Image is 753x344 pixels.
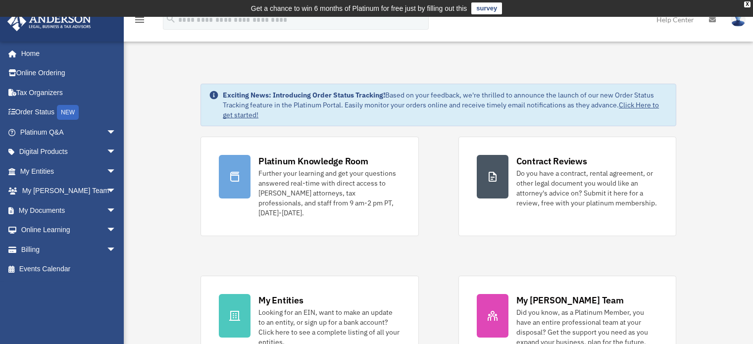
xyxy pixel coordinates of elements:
a: My Entitiesarrow_drop_down [7,161,131,181]
i: search [165,13,176,24]
span: arrow_drop_down [106,122,126,143]
i: menu [134,14,146,26]
div: My [PERSON_NAME] Team [516,294,624,306]
a: Platinum Knowledge Room Further your learning and get your questions answered real-time with dire... [201,137,418,236]
a: Online Ordering [7,63,131,83]
a: Home [7,44,126,63]
a: Tax Organizers [7,83,131,102]
a: Click Here to get started! [223,100,659,119]
div: Do you have a contract, rental agreement, or other legal document you would like an attorney's ad... [516,168,658,208]
a: Online Learningarrow_drop_down [7,220,131,240]
a: My Documentsarrow_drop_down [7,200,131,220]
a: Events Calendar [7,259,131,279]
div: My Entities [258,294,303,306]
div: Get a chance to win 6 months of Platinum for free just by filling out this [251,2,467,14]
a: Billingarrow_drop_down [7,240,131,259]
img: Anderson Advisors Platinum Portal [4,12,94,31]
strong: Exciting News: Introducing Order Status Tracking! [223,91,385,99]
div: close [744,1,751,7]
a: Contract Reviews Do you have a contract, rental agreement, or other legal document you would like... [458,137,676,236]
span: arrow_drop_down [106,181,126,201]
div: Based on your feedback, we're thrilled to announce the launch of our new Order Status Tracking fe... [223,90,668,120]
div: Platinum Knowledge Room [258,155,368,167]
div: Contract Reviews [516,155,587,167]
span: arrow_drop_down [106,142,126,162]
a: Order StatusNEW [7,102,131,123]
a: menu [134,17,146,26]
a: Digital Productsarrow_drop_down [7,142,131,162]
a: Platinum Q&Aarrow_drop_down [7,122,131,142]
span: arrow_drop_down [106,220,126,241]
span: arrow_drop_down [106,200,126,221]
a: survey [471,2,502,14]
div: Further your learning and get your questions answered real-time with direct access to [PERSON_NAM... [258,168,400,218]
a: My [PERSON_NAME] Teamarrow_drop_down [7,181,131,201]
img: User Pic [731,12,746,27]
span: arrow_drop_down [106,161,126,182]
div: NEW [57,105,79,120]
span: arrow_drop_down [106,240,126,260]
